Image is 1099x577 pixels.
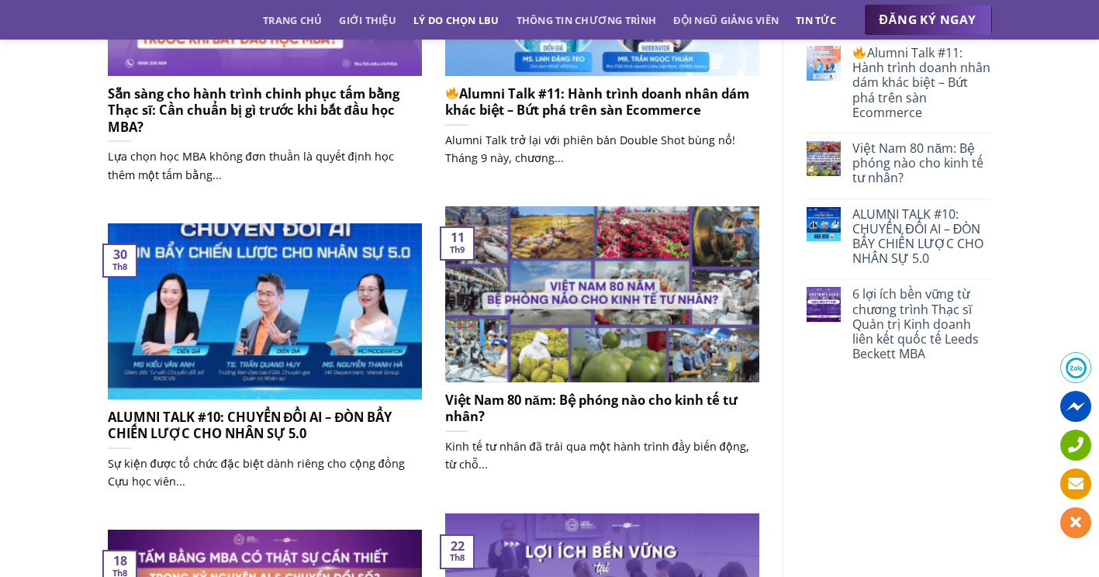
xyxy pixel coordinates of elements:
p: Kinh tế tư nhân đã trải qua một hành trình đầy biến động, từ chỗ... [445,437,759,473]
h5: Việt Nam 80 năm: Bệ phóng nào cho kinh tế tư nhân? [445,392,759,425]
p: Lựa chọn học MBA không đơn thuần là quyết định học thêm một tấm bằng... [108,147,422,183]
a: Việt Nam 80 năm: Bệ phóng nào cho kinh tế tư nhân? Kinh tế tư nhân đã trải qua một hành trình đầy... [445,206,759,490]
h5: Sẵn sàng cho hành trình chinh phục tấm bằng Thạc sĩ: Cần chuẩn bị gì trước khi bắt đầu học MBA? [108,85,422,136]
p: Alumni Talk trở lại với phiên bản Double Shot bùng nổ! Tháng 9 này, chương... [445,131,759,167]
a: Thông tin chương trình [517,6,657,34]
a: Alumni Talk #11: Hành trình doanh nhân dám khác biệt – Bứt phá trên sàn Ecommerce [852,46,991,120]
img: 🔥 [853,47,866,59]
a: 6 lợi ích bền vững từ chương trình Thạc sĩ Quản trị Kinh doanh liên kết quốc tế Leeds Beckett MBA [852,287,991,361]
a: Việt Nam 80 năm: Bệ phóng nào cho kinh tế tư nhân? [852,141,991,186]
a: ALUMNI TALK #10: CHUYỂN ĐỔI AI – ĐÒN BẨY CHIẾN LƯỢC CHO NHÂN SỰ 5.0 [852,207,991,267]
a: Trang chủ [263,6,322,34]
a: ALUMNI TALK #10: CHUYỂN ĐỔI AI – ĐÒN BẨY CHIẾN LƯỢC CHO NHÂN SỰ 5.0 Sự kiện được tổ chức đặc biệt... [108,223,422,507]
span: ĐĂNG KÝ NGAY [880,10,976,29]
a: Đội ngũ giảng viên [673,6,779,34]
img: 🔥 [446,87,459,100]
h5: Alumni Talk #11: Hành trình doanh nhân dám khác biệt – Bứt phá trên sàn Ecommerce [445,85,759,119]
a: Lý do chọn LBU [413,6,499,34]
a: Giới thiệu [339,6,396,34]
a: Tin tức [796,6,836,34]
a: ĐĂNG KÝ NGAY [864,5,992,36]
p: Sự kiện được tổ chức đặc biệt dành riêng cho cộng đồng Cựu học viên... [108,454,422,490]
h5: ALUMNI TALK #10: CHUYỂN ĐỔI AI – ĐÒN BẨY CHIẾN LƯỢC CHO NHÂN SỰ 5.0 [108,409,422,442]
